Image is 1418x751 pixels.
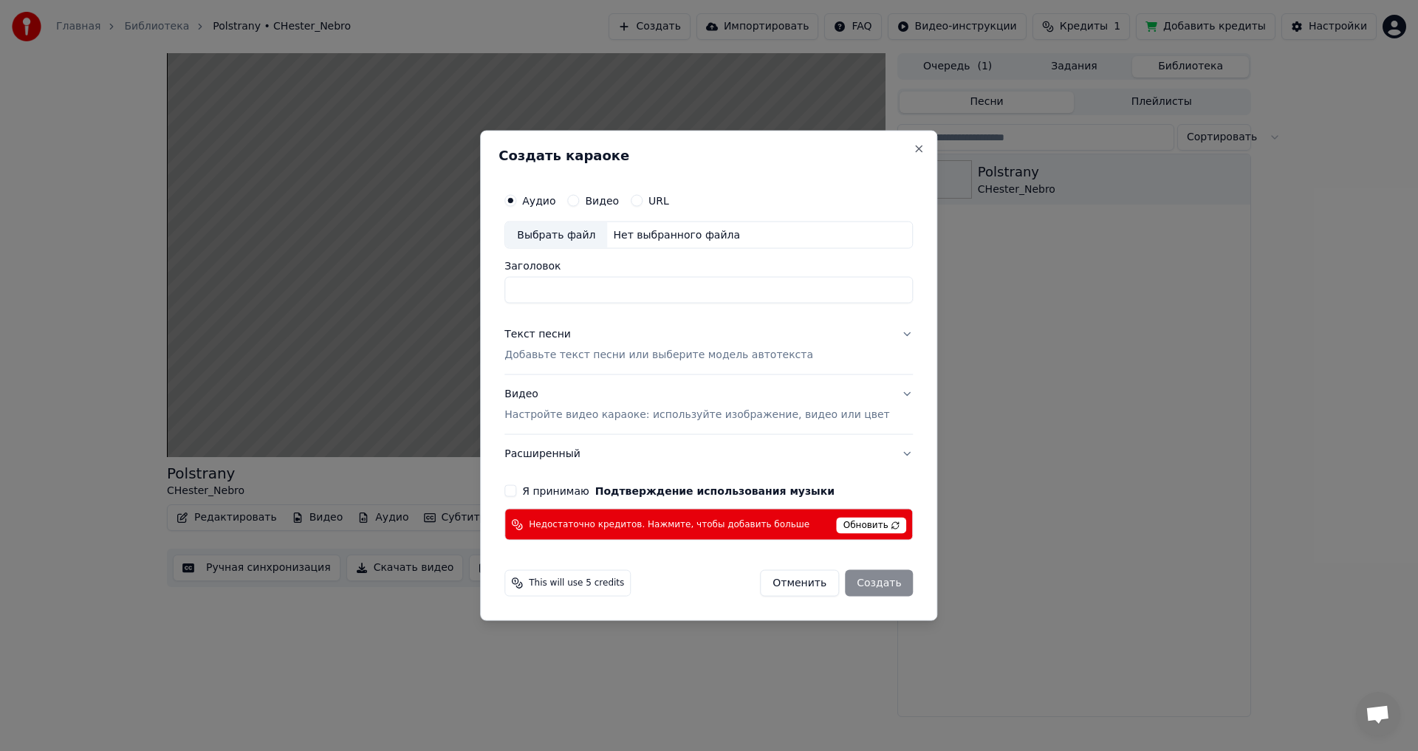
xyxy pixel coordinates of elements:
[504,435,913,473] button: Расширенный
[499,148,919,162] h2: Создать караоке
[522,195,555,205] label: Аудио
[585,195,619,205] label: Видео
[504,387,889,422] div: Видео
[607,227,746,242] div: Нет выбранного файла
[595,486,835,496] button: Я принимаю
[505,222,607,248] div: Выбрать файл
[504,261,913,271] label: Заголовок
[504,408,889,422] p: Настройте видео караоке: используйте изображение, видео или цвет
[504,327,571,342] div: Текст песни
[529,577,624,589] span: This will use 5 credits
[504,348,813,363] p: Добавьте текст песни или выберите модель автотекста
[504,315,913,374] button: Текст песниДобавьте текст песни или выберите модель автотекста
[529,518,809,530] span: Недостаточно кредитов. Нажмите, чтобы добавить больше
[837,518,907,534] span: Обновить
[522,486,835,496] label: Я принимаю
[760,570,839,597] button: Отменить
[504,375,913,434] button: ВидеоНастройте видео караоке: используйте изображение, видео или цвет
[648,195,669,205] label: URL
